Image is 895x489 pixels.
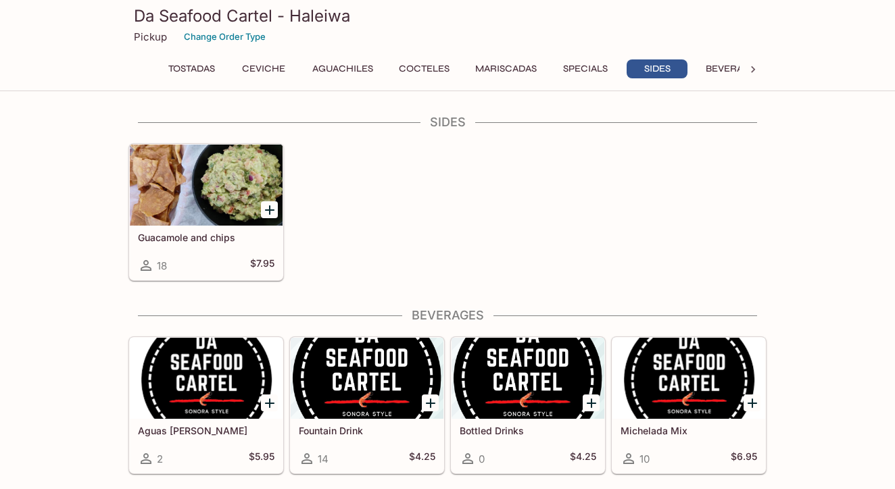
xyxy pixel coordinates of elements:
[290,337,444,473] a: Fountain Drink14$4.25
[612,338,765,419] div: Michelada Mix
[479,453,485,465] span: 0
[138,232,274,243] h5: Guacamole and chips
[134,30,167,43] p: Pickup
[621,425,757,436] h5: Michelada Mix
[460,425,596,436] h5: Bottled Drinks
[744,394,760,411] button: Add Michelada Mix
[299,425,435,436] h5: Fountain Drink
[157,453,163,465] span: 2
[555,59,616,78] button: Specials
[129,144,283,280] a: Guacamole and chips18$7.95
[129,337,283,473] a: Aguas [PERSON_NAME]2$5.95
[451,337,605,473] a: Bottled Drinks0$4.25
[249,451,274,467] h5: $5.95
[318,453,329,465] span: 14
[233,59,294,78] button: Ceviche
[627,59,687,78] button: Sides
[731,451,757,467] h5: $6.95
[452,338,604,419] div: Bottled Drinks
[612,337,766,473] a: Michelada Mix10$6.95
[157,259,167,272] span: 18
[422,394,439,411] button: Add Fountain Drink
[161,59,222,78] button: Tostadas
[291,338,443,419] div: Fountain Drink
[391,59,457,78] button: Cocteles
[178,26,272,47] button: Change Order Type
[128,115,767,130] h4: Sides
[698,59,769,78] button: Beverages
[639,453,650,465] span: 10
[409,451,435,467] h5: $4.25
[261,394,278,411] button: Add Aguas Frescas
[128,308,767,323] h4: Beverages
[130,145,283,226] div: Guacamole and chips
[261,201,278,218] button: Add Guacamole and chips
[130,338,283,419] div: Aguas Frescas
[134,5,761,26] h3: Da Seafood Cartel - Haleiwa
[138,425,274,436] h5: Aguas [PERSON_NAME]
[250,257,274,274] h5: $7.95
[468,59,544,78] button: Mariscadas
[583,394,600,411] button: Add Bottled Drinks
[570,451,596,467] h5: $4.25
[305,59,381,78] button: Aguachiles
